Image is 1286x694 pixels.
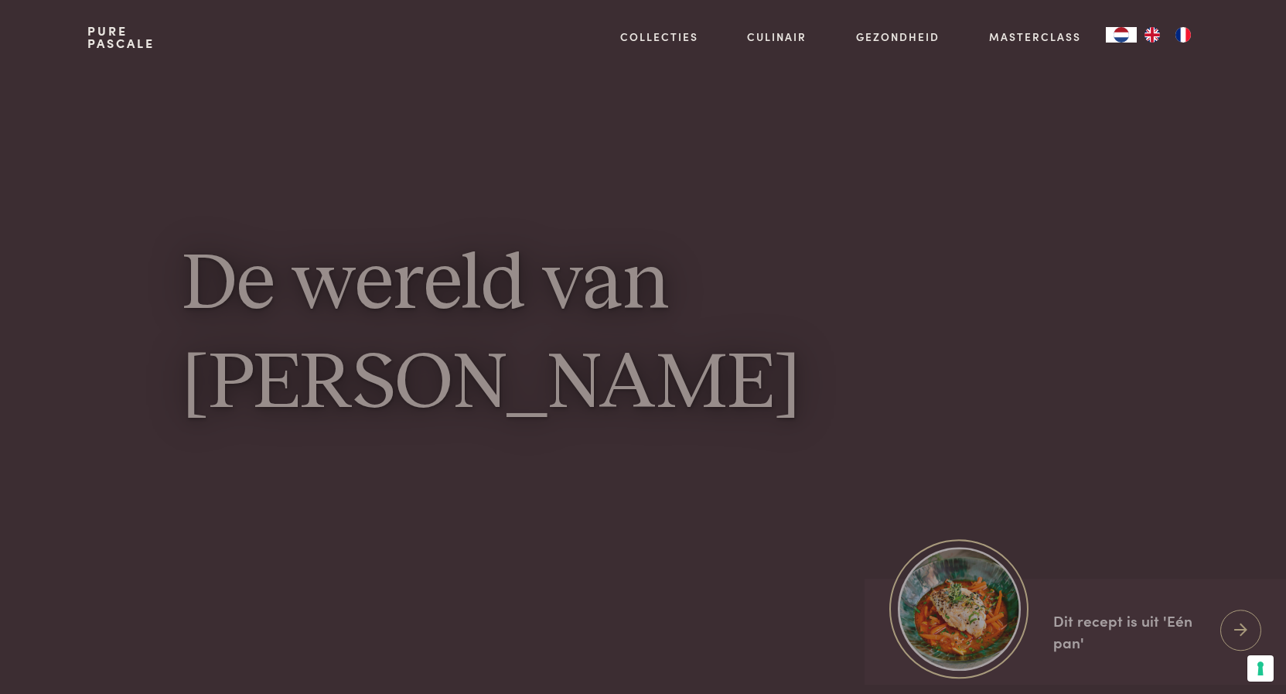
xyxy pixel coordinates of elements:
img: https://admin.purepascale.com/wp-content/uploads/2025/08/home_recept_link.jpg [898,547,1021,670]
a: FR [1168,27,1199,43]
div: Language [1106,27,1137,43]
a: Collecties [620,29,698,45]
h1: De wereld van [PERSON_NAME] [182,237,1104,434]
a: Gezondheid [856,29,940,45]
div: Dit recept is uit 'Eén pan' [1053,610,1208,654]
ul: Language list [1137,27,1199,43]
button: Uw voorkeuren voor toestemming voor trackingtechnologieën [1247,655,1274,682]
a: NL [1106,27,1137,43]
aside: Language selected: Nederlands [1106,27,1199,43]
a: https://admin.purepascale.com/wp-content/uploads/2025/08/home_recept_link.jpg Dit recept is uit '... [865,579,1286,685]
a: PurePascale [87,25,155,50]
a: EN [1137,27,1168,43]
a: Masterclass [989,29,1081,45]
a: Culinair [747,29,807,45]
